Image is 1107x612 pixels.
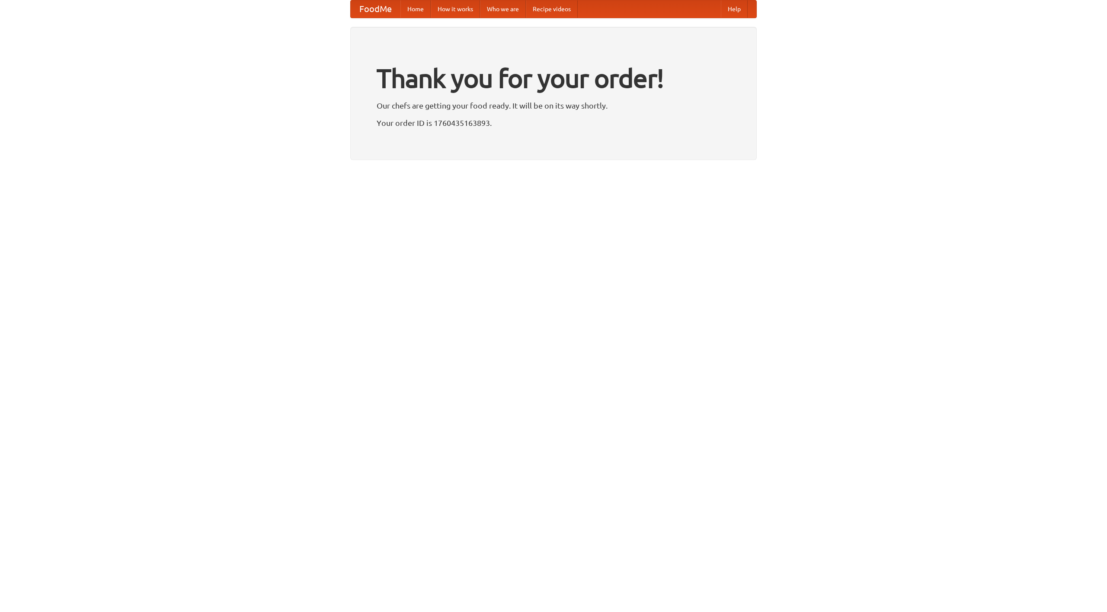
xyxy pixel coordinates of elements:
p: Your order ID is 1760435163893. [377,116,730,129]
a: FoodMe [351,0,400,18]
a: Home [400,0,431,18]
a: Recipe videos [526,0,578,18]
p: Our chefs are getting your food ready. It will be on its way shortly. [377,99,730,112]
a: How it works [431,0,480,18]
h1: Thank you for your order! [377,58,730,99]
a: Who we are [480,0,526,18]
a: Help [721,0,748,18]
